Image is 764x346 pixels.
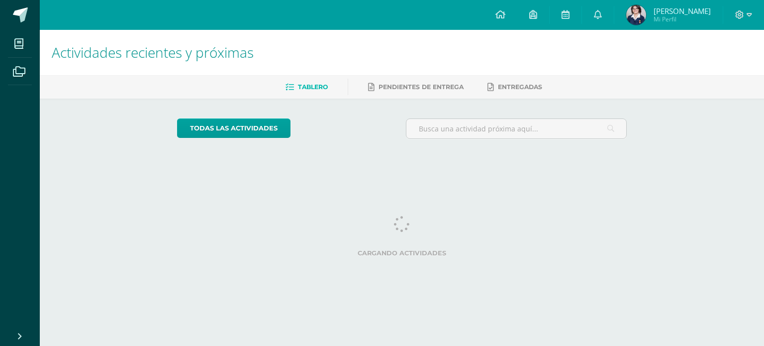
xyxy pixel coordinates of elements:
[498,83,542,91] span: Entregadas
[654,6,711,16] span: [PERSON_NAME]
[177,118,290,138] a: todas las Actividades
[379,83,464,91] span: Pendientes de entrega
[368,79,464,95] a: Pendientes de entrega
[52,43,254,62] span: Actividades recientes y próximas
[654,15,711,23] span: Mi Perfil
[177,249,627,257] label: Cargando actividades
[487,79,542,95] a: Entregadas
[626,5,646,25] img: cf3007ae653add197d8eb2901e7c9666.png
[286,79,328,95] a: Tablero
[298,83,328,91] span: Tablero
[406,119,627,138] input: Busca una actividad próxima aquí...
